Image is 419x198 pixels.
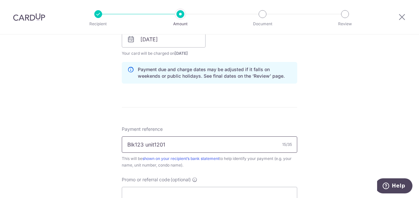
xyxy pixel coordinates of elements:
p: Payment due and charge dates may be adjusted if it falls on weekends or public holidays. See fina... [138,66,292,79]
span: Your card will be charged on [122,50,206,57]
span: (optional) [171,176,191,183]
a: shown on your recipient’s bank statement [142,156,219,161]
p: Recipient [74,21,122,27]
input: DD / MM / YYYY [122,31,206,48]
span: [DATE] [174,51,188,56]
p: Review [321,21,369,27]
iframe: Opens a widget where you can find more information [377,178,412,195]
span: Payment reference [122,126,163,132]
p: Document [238,21,287,27]
div: This will be to help identify your payment (e.g. your name, unit number, condo name). [122,155,297,168]
div: 15/35 [282,141,292,148]
img: CardUp [13,13,45,21]
span: Promo or referral code [122,176,170,183]
p: Amount [156,21,205,27]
